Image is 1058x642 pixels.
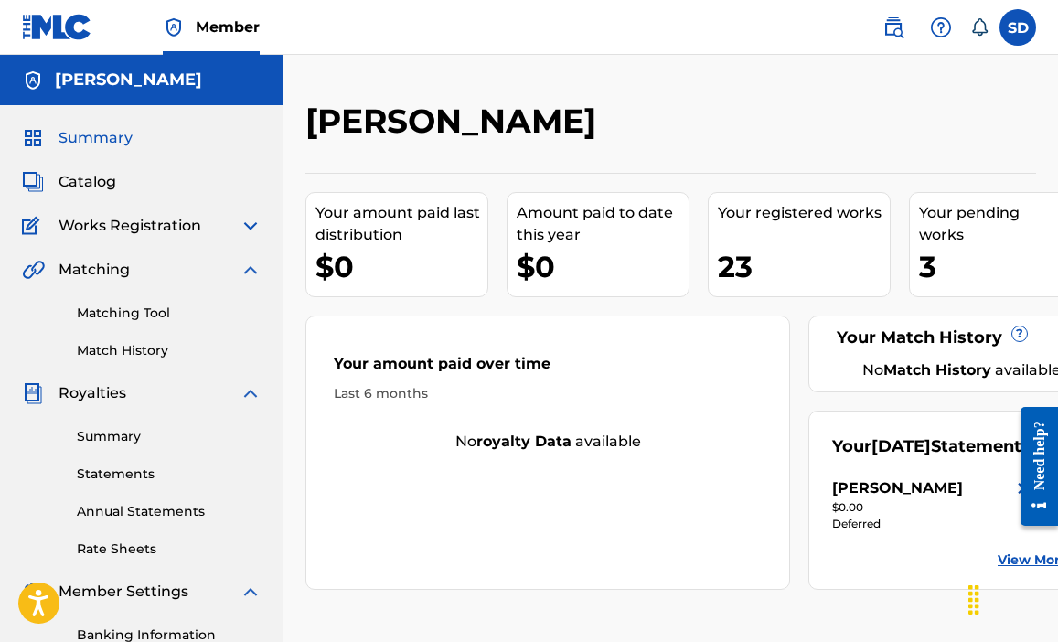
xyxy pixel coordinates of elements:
[22,127,133,149] a: SummarySummary
[240,581,262,603] img: expand
[59,215,201,237] span: Works Registration
[883,361,991,379] strong: Match History
[77,341,262,360] a: Match History
[882,16,904,38] img: search
[77,465,262,484] a: Statements
[832,499,1032,516] div: $0.00
[59,259,130,281] span: Matching
[22,171,44,193] img: Catalog
[22,14,92,40] img: MLC Logo
[967,554,1058,642] iframe: Chat Widget
[871,436,931,456] span: [DATE]
[240,259,262,281] img: expand
[970,18,989,37] div: Notifications
[22,127,44,149] img: Summary
[59,171,116,193] span: Catalog
[718,202,890,224] div: Your registered works
[315,246,487,287] div: $0
[22,171,116,193] a: CatalogCatalog
[240,215,262,237] img: expand
[77,304,262,323] a: Matching Tool
[22,215,46,237] img: Works Registration
[959,572,989,627] div: Drag
[334,353,762,384] div: Your amount paid over time
[22,581,44,603] img: Member Settings
[22,382,44,404] img: Royalties
[77,502,262,521] a: Annual Statements
[832,477,1032,532] a: [PERSON_NAME]right chevron icon$0.00Deferred
[517,246,689,287] div: $0
[22,259,45,281] img: Matching
[1007,388,1058,544] iframe: Resource Center
[77,540,262,559] a: Rate Sheets
[930,16,952,38] img: help
[306,431,789,453] div: No available
[163,16,185,38] img: Top Rightsholder
[59,127,133,149] span: Summary
[1012,326,1027,341] span: ?
[55,70,202,91] h5: Moshey Ben Yahudah
[517,202,689,246] div: Amount paid to date this year
[59,581,188,603] span: Member Settings
[476,433,572,450] strong: royalty data
[999,9,1036,46] div: User Menu
[315,202,487,246] div: Your amount paid last distribution
[334,384,762,403] div: Last 6 months
[196,16,260,37] span: Member
[832,516,1032,532] div: Deferred
[59,382,126,404] span: Royalties
[718,246,890,287] div: 23
[923,9,959,46] div: Help
[832,477,963,499] div: [PERSON_NAME]
[832,434,1031,459] div: Your Statements
[305,101,605,142] h2: [PERSON_NAME]
[77,427,262,446] a: Summary
[22,70,44,91] img: Accounts
[240,382,262,404] img: expand
[875,9,912,46] a: Public Search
